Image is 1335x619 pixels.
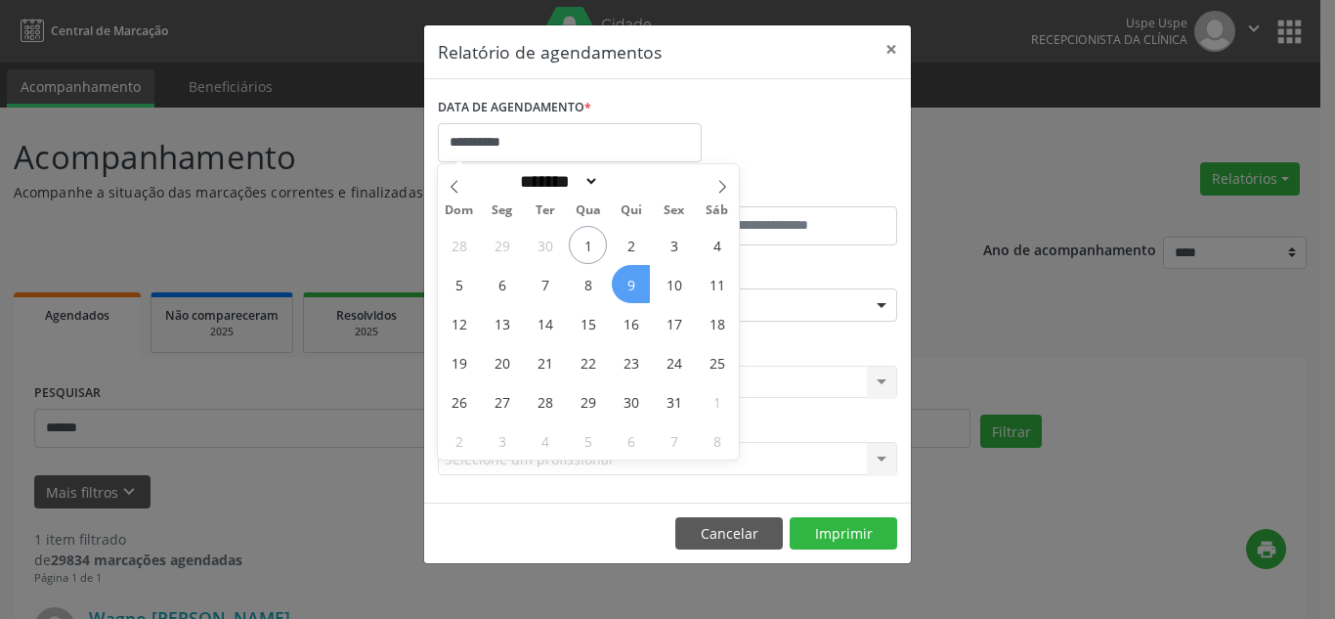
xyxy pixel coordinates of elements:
span: Setembro 29, 2025 [483,226,521,264]
span: Outubro 2, 2025 [612,226,650,264]
span: Outubro 19, 2025 [440,343,478,381]
span: Outubro 5, 2025 [440,265,478,303]
span: Outubro 23, 2025 [612,343,650,381]
span: Novembro 8, 2025 [698,421,736,460]
span: Novembro 5, 2025 [569,421,607,460]
span: Outubro 7, 2025 [526,265,564,303]
span: Outubro 25, 2025 [698,343,736,381]
span: Setembro 28, 2025 [440,226,478,264]
span: Outubro 13, 2025 [483,304,521,342]
span: Outubro 17, 2025 [655,304,693,342]
span: Outubro 18, 2025 [698,304,736,342]
span: Dom [438,204,481,217]
span: Outubro 31, 2025 [655,382,693,420]
span: Outubro 9, 2025 [612,265,650,303]
span: Outubro 14, 2025 [526,304,564,342]
button: Close [872,25,911,73]
span: Outubro 3, 2025 [655,226,693,264]
span: Outubro 8, 2025 [569,265,607,303]
span: Outubro 10, 2025 [655,265,693,303]
label: DATA DE AGENDAMENTO [438,93,591,123]
span: Novembro 2, 2025 [440,421,478,460]
span: Novembro 3, 2025 [483,421,521,460]
h5: Relatório de agendamentos [438,39,662,65]
span: Outubro 6, 2025 [483,265,521,303]
button: Cancelar [675,517,783,551]
span: Ter [524,204,567,217]
button: Imprimir [790,517,897,551]
span: Novembro 6, 2025 [612,421,650,460]
span: Outubro 11, 2025 [698,265,736,303]
span: Outubro 26, 2025 [440,382,478,420]
span: Outubro 12, 2025 [440,304,478,342]
span: Outubro 21, 2025 [526,343,564,381]
span: Seg [481,204,524,217]
span: Outubro 4, 2025 [698,226,736,264]
span: Outubro 28, 2025 [526,382,564,420]
span: Outubro 1, 2025 [569,226,607,264]
span: Setembro 30, 2025 [526,226,564,264]
span: Novembro 1, 2025 [698,382,736,420]
span: Outubro 20, 2025 [483,343,521,381]
span: Outubro 22, 2025 [569,343,607,381]
span: Outubro 30, 2025 [612,382,650,420]
span: Outubro 29, 2025 [569,382,607,420]
span: Qui [610,204,653,217]
span: Outubro 27, 2025 [483,382,521,420]
span: Sáb [696,204,739,217]
span: Novembro 4, 2025 [526,421,564,460]
span: Novembro 7, 2025 [655,421,693,460]
span: Outubro 16, 2025 [612,304,650,342]
span: Sex [653,204,696,217]
span: Outubro 15, 2025 [569,304,607,342]
input: Year [599,171,664,192]
span: Qua [567,204,610,217]
span: Outubro 24, 2025 [655,343,693,381]
select: Month [513,171,599,192]
label: ATÉ [672,176,897,206]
